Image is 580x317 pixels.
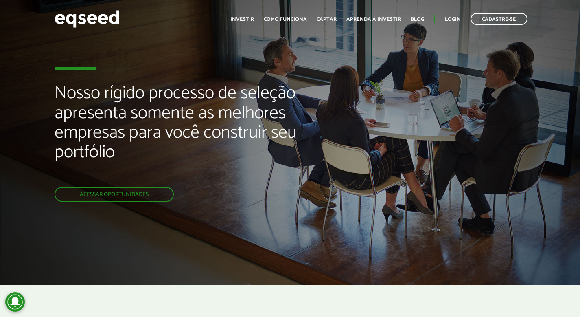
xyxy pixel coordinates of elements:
a: Acessar oportunidades [55,187,174,202]
a: Login [445,17,461,22]
a: Aprenda a investir [346,17,401,22]
h2: Nosso rígido processo de seleção apresenta somente as melhores empresas para você construir seu p... [55,84,333,187]
img: EqSeed [55,8,120,30]
a: Investir [230,17,254,22]
a: Como funciona [264,17,307,22]
a: Cadastre-se [471,13,527,25]
a: Blog [411,17,424,22]
a: Captar [317,17,337,22]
